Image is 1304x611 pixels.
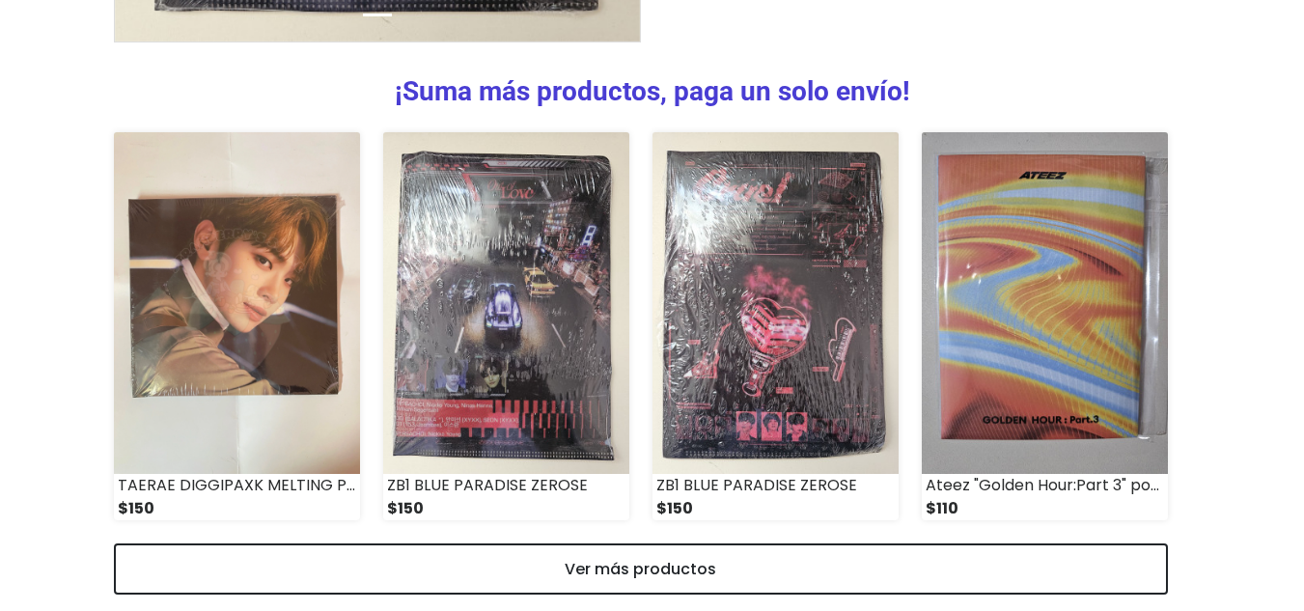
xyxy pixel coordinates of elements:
div: TAERAE DIGGIPAXK MELTING POINT [114,474,360,497]
div: ZB1 BLUE PARADISE ZEROSE [383,474,629,497]
img: ZB1 BLUE PARADISE ZEROSE [383,132,629,474]
a: Ateez "Golden Hour:Part 3" pocaalbum $110 [922,132,1168,520]
img: Ateez [922,132,1168,474]
a: ZB1 BLUE PARADISE ZEROSE $150 [652,132,899,520]
div: $150 [652,497,899,520]
div: ZB1 BLUE PARADISE ZEROSE [652,474,899,497]
img: ZB1 BLUE PARADISE ZEROSE [652,132,899,474]
a: TAERAE DIGGIPAXK MELTING POINT $150 [114,132,360,520]
img: TAERAE DIGGIPAXK MELTING POINT [114,132,360,474]
div: $110 [922,497,1168,520]
div: $150 [383,497,629,520]
a: Ver más productos [114,543,1168,595]
div: Ateez "Golden Hour:Part 3" pocaalbum [922,474,1168,497]
div: $150 [114,497,360,520]
a: ZB1 BLUE PARADISE ZEROSE $150 [383,132,629,520]
h3: ¡Suma más productos, paga un solo envío! [114,75,1191,108]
